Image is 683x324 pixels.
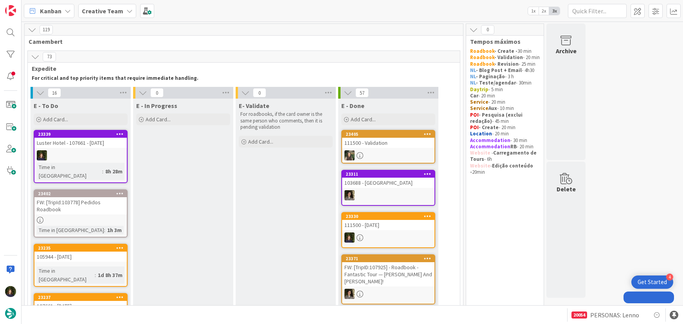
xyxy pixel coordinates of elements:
a: 23402FW: [TripId:103778] Pedidos RoadbookTime in [GEOGRAPHIC_DATA]:1h 3m [34,189,128,238]
strong: For critical and top priority items that require immediate handling. [32,75,198,81]
div: 23235105944 - [DATE] [34,245,127,262]
strong: RB [510,143,517,150]
div: MC [34,150,127,160]
strong: - Pesquisa (exclui redação) [470,112,524,124]
span: 16 [48,88,61,97]
div: FW: [TripID:107925] - Roadbook - Fantastic Tour — [PERSON_NAME] And [PERSON_NAME]! [342,262,434,286]
strong: POI [470,124,479,131]
div: 8h 28m [103,167,124,176]
img: avatar [5,308,16,319]
strong: Service [470,99,488,105]
div: 23402 [34,190,127,197]
strong: - Create - [494,48,517,54]
div: 23235 [34,245,127,252]
strong: Service [470,105,488,112]
img: MC [37,150,47,160]
span: : [95,271,96,279]
strong: POI [470,112,479,118]
div: 20054 [571,311,587,319]
strong: Website [470,162,490,169]
a: 23371FW: [TripID:107925] - Roadbook - Fantastic Tour — [PERSON_NAME] And [PERSON_NAME]!MS [341,254,435,304]
div: 23311 [342,171,434,178]
div: 23237107661 - [DATE] [34,294,127,311]
div: 103688 - [GEOGRAPHIC_DATA] [342,178,434,188]
span: 0 [481,25,494,34]
div: Archive [556,46,577,56]
strong: Roadbook [470,54,494,61]
span: Add Card... [146,116,171,123]
div: MS [342,190,434,200]
a: 23311103688 - [GEOGRAPHIC_DATA]MS [341,170,435,206]
p: - 5 min [470,86,540,93]
strong: Accommodation [470,137,510,144]
div: 23339 [34,131,127,138]
span: 1x [528,7,539,15]
input: Quick Filter... [568,4,627,18]
a: 23405111500 - ValidationIG [341,130,435,164]
strong: Location [470,130,492,137]
div: IG [342,150,434,160]
p: - 30 min [470,137,540,144]
div: 4 [666,274,673,281]
div: 23405 [342,131,434,138]
div: Time in [GEOGRAPHIC_DATA] [37,163,102,180]
div: 23311 [346,171,434,177]
div: 107661 - [DATE] [34,301,127,311]
span: : [104,226,105,234]
a: 23330111500 - [DATE]MC [341,212,435,248]
span: Add Card... [351,116,376,123]
img: MC [5,286,16,297]
p: - 20min [470,163,540,176]
img: MC [344,232,355,243]
span: E - Done [341,102,364,110]
p: - 3 h [470,74,540,80]
p: - 20 min [470,99,540,105]
strong: NL [470,73,476,80]
div: Open Get Started checklist, remaining modules: 4 [631,275,673,289]
p: - 20 min [470,93,540,99]
div: 1d 8h 37m [96,271,124,279]
strong: NL [470,79,476,86]
div: 23311103688 - [GEOGRAPHIC_DATA] [342,171,434,188]
div: FW: [TripId:103778] Pedidos Roadbook [34,197,127,214]
div: 23330 [342,213,434,220]
img: Visit kanbanzone.com [5,5,16,16]
div: 23402 [38,191,127,196]
strong: - Validation [494,54,523,61]
span: PERSONAS: Lenno [590,310,639,320]
strong: Accommodation [470,143,510,150]
p: - 20 min [470,54,540,61]
div: 23405 [346,131,434,137]
div: Delete [557,184,576,194]
span: E - In Progress [136,102,177,110]
p: For roadbooks, if the card owner is the same person who comments, then it is pending validation [240,111,331,130]
a: 23235105944 - [DATE]Time in [GEOGRAPHIC_DATA]:1d 8h 37m [34,244,128,287]
strong: Aux [488,105,497,112]
span: 3x [549,7,560,15]
div: 23371 [346,256,434,261]
strong: Roadbook [470,48,494,54]
span: Add Card... [43,116,68,123]
div: Luster Hotel - 107661 - [DATE] [34,138,127,148]
span: Tempos máximos [470,38,534,45]
span: : [102,167,103,176]
div: 23330 [346,214,434,219]
div: 23235 [38,245,127,251]
span: Kanban [40,6,61,16]
span: Expedite [32,65,450,72]
p: 30 min [470,48,540,54]
img: MS [344,190,355,200]
p: - 45 min [470,112,540,125]
span: 73 [43,52,56,61]
span: 0 [150,88,164,97]
b: Creative Team [82,7,123,15]
strong: - Revision [494,61,519,67]
strong: Roadbook [470,61,494,67]
div: 1h 3m [105,226,124,234]
strong: - Blog Post + Email [476,67,522,74]
strong: Edição conteúdo - [470,162,534,175]
span: Camembert [29,38,453,45]
span: 0 [253,88,266,97]
span: 119 [40,25,53,34]
p: - 20 min [470,144,540,150]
